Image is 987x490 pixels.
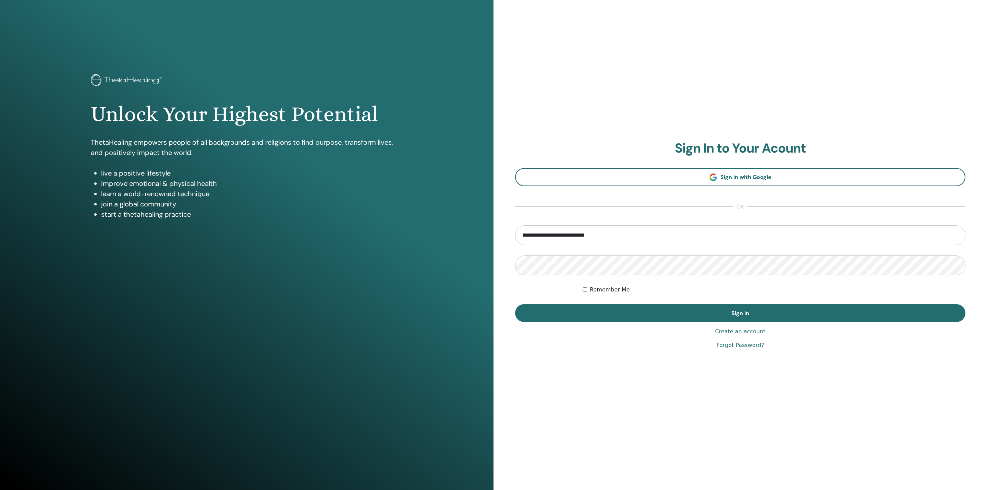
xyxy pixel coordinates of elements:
[91,101,403,127] h1: Unlock Your Highest Potential
[101,168,403,178] li: live a positive lifestyle
[101,199,403,209] li: join a global community
[716,341,764,349] a: Forgot Password?
[590,286,630,294] label: Remember Me
[515,168,965,186] a: Sign In with Google
[515,141,965,156] h2: Sign In to Your Acount
[731,310,749,317] span: Sign In
[733,203,747,211] span: or
[715,327,765,336] a: Create an account
[101,178,403,189] li: improve emotional & physical health
[583,286,965,294] div: Keep me authenticated indefinitely or until I manually logout
[91,137,403,158] p: ThetaHealing empowers people of all backgrounds and religions to find purpose, transform lives, a...
[101,209,403,219] li: start a thetahealing practice
[720,174,771,181] span: Sign In with Google
[515,304,965,322] button: Sign In
[101,189,403,199] li: learn a world-renowned technique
